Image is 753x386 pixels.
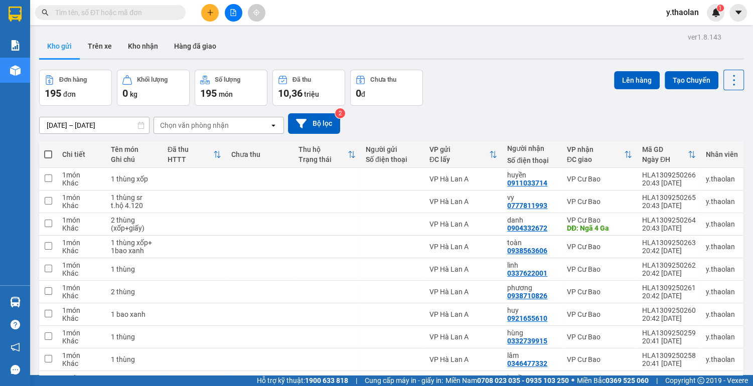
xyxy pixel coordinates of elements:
[215,76,240,83] div: Số lượng
[429,198,497,206] div: VP Hà Lan A
[195,70,267,106] button: Số lượng195món
[370,76,396,83] div: Chưa thu
[688,32,721,43] div: ver 1.8.143
[42,9,49,16] span: search
[278,87,303,99] span: 10,36
[507,239,557,247] div: toàn
[63,90,76,98] span: đơn
[729,4,747,22] button: caret-down
[562,141,637,168] th: Toggle SortBy
[62,351,101,359] div: 1 món
[231,150,288,158] div: Chưa thu
[429,288,497,296] div: VP Hà Lan A
[230,9,237,16] span: file-add
[507,171,557,179] div: huyền
[642,145,688,153] div: Mã GD
[168,155,213,163] div: HTTT
[718,5,722,12] span: 1
[166,34,224,58] button: Hàng đã giao
[80,34,120,58] button: Trên xe
[642,292,696,300] div: 20:42 [DATE]
[567,333,632,341] div: VP Cư Bao
[567,155,624,163] div: ĐC giao
[642,261,696,269] div: HLA1309250262
[567,288,632,296] div: VP Cư Bao
[62,202,101,210] div: Khác
[507,314,547,322] div: 0921655610
[706,355,738,363] div: y.thaolan
[62,194,101,202] div: 1 món
[706,288,738,296] div: y.thaolan
[62,239,101,247] div: 1 món
[117,70,190,106] button: Khối lượng0kg
[577,375,649,386] span: Miền Bắc
[200,87,217,99] span: 195
[642,374,696,382] div: HLA1309250257
[111,202,158,210] div: t.hộ 4.120
[39,34,80,58] button: Kho gửi
[62,306,101,314] div: 1 món
[335,108,345,118] sup: 2
[642,337,696,345] div: 20:41 [DATE]
[11,342,20,352] span: notification
[606,376,649,384] strong: 0369 525 060
[706,333,738,341] div: y.thaolan
[62,150,101,158] div: Chi tiết
[656,375,658,386] span: |
[305,376,348,384] strong: 1900 633 818
[445,375,569,386] span: Miền Nam
[201,4,219,22] button: plus
[253,9,260,16] span: aim
[567,198,632,206] div: VP Cư Bao
[62,284,101,292] div: 1 món
[697,377,704,384] span: copyright
[111,239,158,255] div: 1 thùng xốp+ 1bao xanh
[62,314,101,322] div: Khác
[567,145,624,153] div: VP nhận
[298,155,348,163] div: Trạng thái
[706,265,738,273] div: y.thaolan
[304,90,319,98] span: triệu
[356,87,361,99] span: 0
[429,145,489,153] div: VP gửi
[507,306,557,314] div: huy
[122,87,128,99] span: 0
[366,155,419,163] div: Số điện thoại
[429,155,489,163] div: ĐC lấy
[111,194,158,202] div: 1 thùng sr
[567,265,632,273] div: VP Cư Bao
[272,70,345,106] button: Đã thu10,36 triệu
[614,71,660,89] button: Lên hàng
[567,175,632,183] div: VP Cư Bao
[507,351,557,359] div: lâm
[642,269,696,277] div: 20:42 [DATE]
[507,284,557,292] div: phương
[507,269,547,277] div: 0337622001
[45,87,61,99] span: 195
[365,375,443,386] span: Cung cấp máy in - giấy in:
[62,261,101,269] div: 1 món
[507,144,557,152] div: Người nhận
[111,265,158,273] div: 1 thùng
[642,314,696,322] div: 20:42 [DATE]
[111,145,158,153] div: Tên món
[429,355,497,363] div: VP Hà Lan A
[642,351,696,359] div: HLA1309250258
[111,216,158,232] div: 2 thùng (xốp+giấy)
[269,121,277,129] svg: open
[163,141,226,168] th: Toggle SortBy
[111,333,158,341] div: 1 thùng
[642,224,696,232] div: 20:43 [DATE]
[207,9,214,16] span: plus
[642,155,688,163] div: Ngày ĐH
[658,6,707,19] span: y.thaolan
[706,220,738,228] div: y.thaolan
[567,224,632,232] div: DĐ: Ngã 4 Ga
[571,378,574,382] span: ⚪️
[429,243,497,251] div: VP Hà Lan A
[642,329,696,337] div: HLA1309250259
[356,375,357,386] span: |
[10,65,21,76] img: warehouse-icon
[288,113,340,134] button: Bộ lọc
[507,337,547,345] div: 0332739915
